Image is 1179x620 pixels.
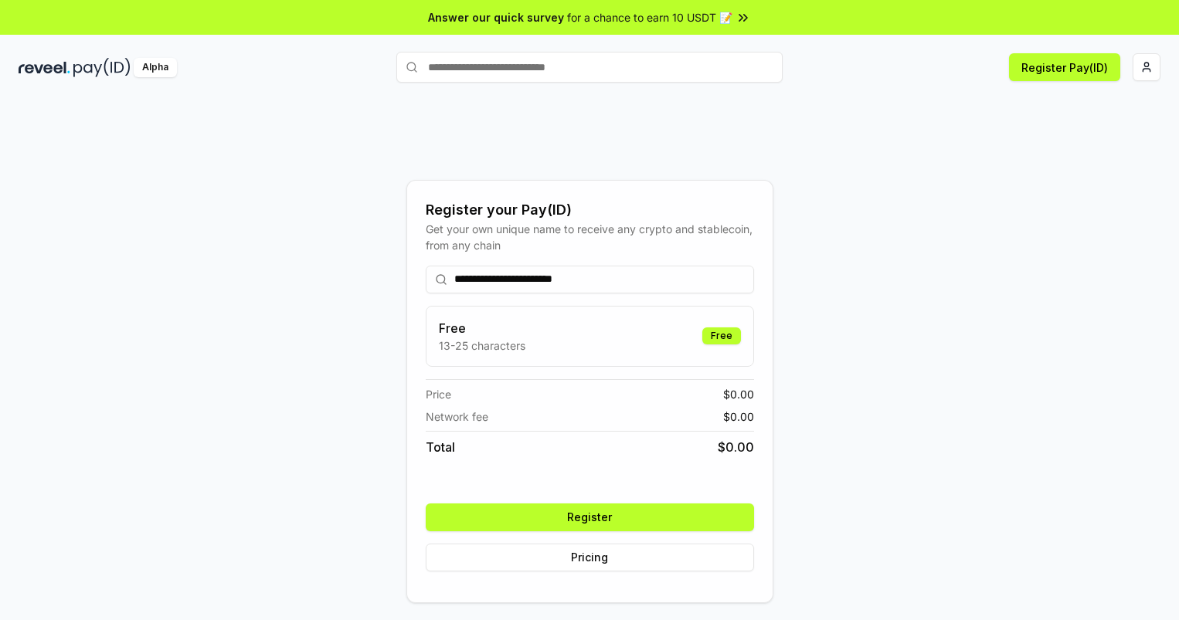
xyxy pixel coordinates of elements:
[426,544,754,571] button: Pricing
[73,58,131,77] img: pay_id
[567,9,732,25] span: for a chance to earn 10 USDT 📝
[426,386,451,402] span: Price
[426,199,754,221] div: Register your Pay(ID)
[426,503,754,531] button: Register
[723,386,754,402] span: $ 0.00
[428,9,564,25] span: Answer our quick survey
[426,438,455,456] span: Total
[702,327,741,344] div: Free
[19,58,70,77] img: reveel_dark
[723,408,754,425] span: $ 0.00
[134,58,177,77] div: Alpha
[439,319,525,337] h3: Free
[426,408,488,425] span: Network fee
[439,337,525,354] p: 13-25 characters
[718,438,754,456] span: $ 0.00
[426,221,754,253] div: Get your own unique name to receive any crypto and stablecoin, from any chain
[1009,53,1120,81] button: Register Pay(ID)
